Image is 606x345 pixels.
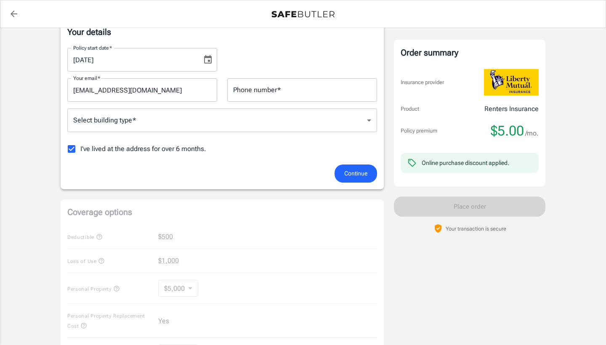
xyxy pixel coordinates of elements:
a: back to quotes [5,5,22,22]
p: Product [401,105,419,113]
input: Enter number [227,78,377,102]
span: $5.00 [491,122,524,139]
p: Your transaction is secure [446,225,506,233]
img: Back to quotes [271,11,335,18]
p: Renters Insurance [484,104,539,114]
p: Policy premium [401,127,437,135]
button: Continue [335,165,377,183]
div: Online purchase discount applied. [422,159,509,167]
p: Your details [67,26,377,38]
img: Liberty Mutual [484,69,539,96]
span: /mo. [525,127,539,139]
p: Insurance provider [401,78,444,87]
div: Order summary [401,46,539,59]
label: Policy start date [73,44,112,51]
span: Continue [344,168,367,179]
input: Enter email [67,78,217,102]
button: Choose date, selected date is Sep 20, 2025 [199,51,216,68]
span: I've lived at the address for over 6 months. [80,144,206,154]
label: Your email [73,74,100,82]
input: MM/DD/YYYY [67,48,196,72]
